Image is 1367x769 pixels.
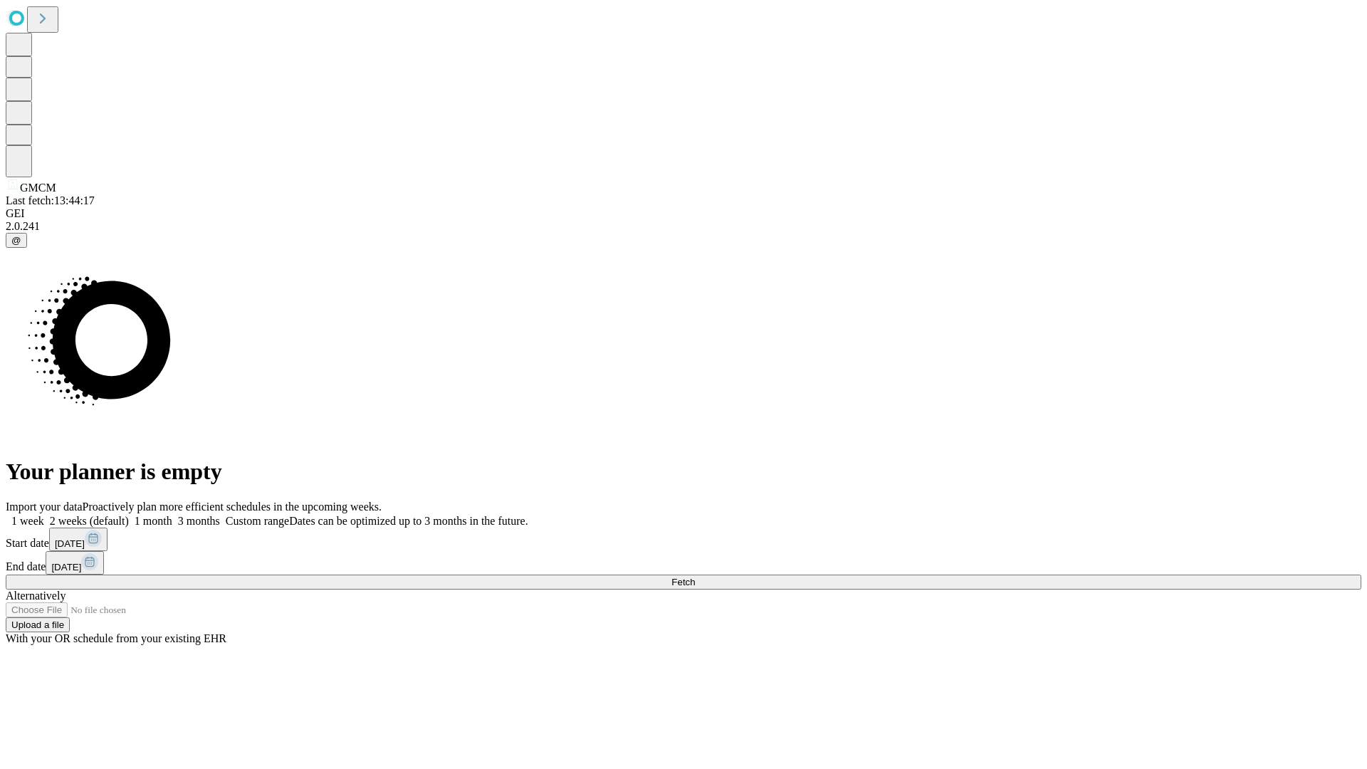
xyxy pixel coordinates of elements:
[55,538,85,549] span: [DATE]
[6,551,1361,575] div: End date
[178,515,220,527] span: 3 months
[6,459,1361,485] h1: Your planner is empty
[83,501,382,513] span: Proactively plan more efficient schedules in the upcoming weeks.
[6,617,70,632] button: Upload a file
[6,233,27,248] button: @
[6,194,95,206] span: Last fetch: 13:44:17
[49,528,108,551] button: [DATE]
[11,235,21,246] span: @
[11,515,44,527] span: 1 week
[289,515,528,527] span: Dates can be optimized up to 3 months in the future.
[51,562,81,572] span: [DATE]
[135,515,172,527] span: 1 month
[6,590,66,602] span: Alternatively
[20,182,56,194] span: GMCM
[6,207,1361,220] div: GEI
[46,551,104,575] button: [DATE]
[671,577,695,587] span: Fetch
[226,515,289,527] span: Custom range
[6,632,226,644] span: With your OR schedule from your existing EHR
[6,220,1361,233] div: 2.0.241
[6,501,83,513] span: Import your data
[6,528,1361,551] div: Start date
[6,575,1361,590] button: Fetch
[50,515,129,527] span: 2 weeks (default)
